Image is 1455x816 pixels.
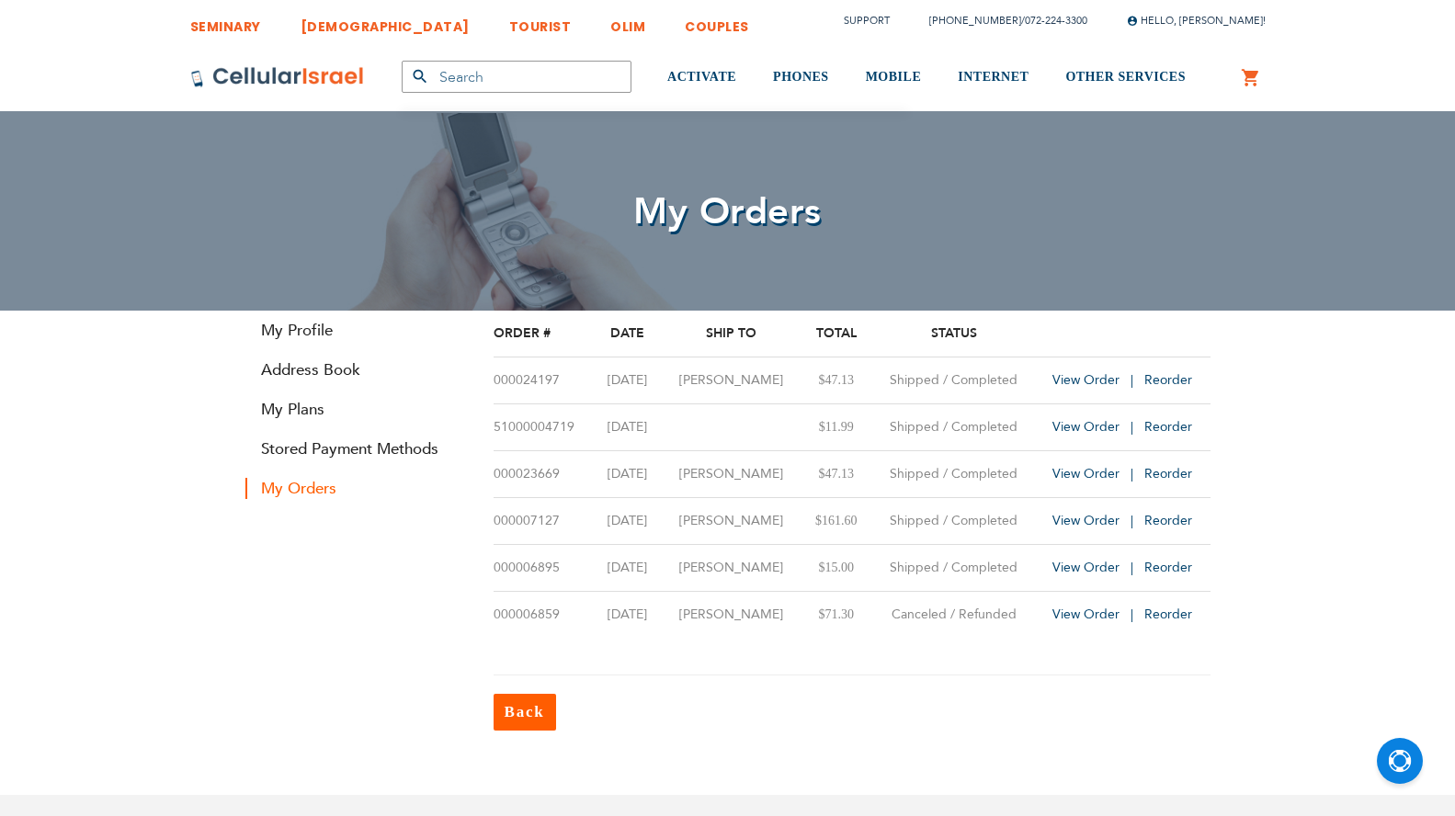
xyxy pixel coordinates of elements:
[663,311,801,357] th: Ship To
[494,450,593,497] td: 000023669
[592,357,662,403] td: [DATE]
[190,66,365,88] img: Cellular Israel Logo
[866,43,922,112] a: MOBILE
[494,544,593,591] td: 000006895
[800,311,872,357] th: Total
[1052,512,1120,529] span: View Order
[494,357,593,403] td: 000024197
[818,373,854,387] span: $47.13
[663,450,801,497] td: [PERSON_NAME]
[773,43,829,112] a: PHONES
[872,403,1035,450] td: Shipped / Completed
[494,403,593,450] td: 51000004719
[958,70,1029,84] span: INTERNET
[773,70,829,84] span: PHONES
[1065,43,1186,112] a: OTHER SERVICES
[663,591,801,638] td: [PERSON_NAME]
[1144,418,1192,436] a: Reorder
[663,497,801,544] td: [PERSON_NAME]
[592,591,662,638] td: [DATE]
[1052,606,1120,623] span: View Order
[1052,606,1141,623] a: View Order
[505,703,545,720] span: Back
[494,591,593,638] td: 000006859
[301,5,470,39] a: [DEMOGRAPHIC_DATA]
[1052,371,1120,389] span: View Order
[685,5,749,39] a: COUPLES
[1052,559,1141,576] a: View Order
[1144,606,1192,623] a: Reorder
[872,450,1035,497] td: Shipped / Completed
[592,450,662,497] td: [DATE]
[872,357,1035,403] td: Shipped / Completed
[1052,418,1120,436] span: View Order
[509,5,572,39] a: TOURIST
[663,544,801,591] td: [PERSON_NAME]
[1052,512,1141,529] a: View Order
[245,399,466,420] a: My Plans
[872,591,1035,638] td: Canceled / Refunded
[610,5,645,39] a: OLIM
[592,403,662,450] td: [DATE]
[819,420,854,434] span: $11.99
[1052,465,1120,482] span: View Order
[402,61,631,93] input: Search
[958,43,1029,112] a: INTERNET
[815,514,858,527] span: $161.60
[592,497,662,544] td: [DATE]
[1052,559,1120,576] span: View Order
[592,311,662,357] th: Date
[190,5,261,39] a: SEMINARY
[494,497,593,544] td: 000007127
[245,438,466,459] a: Stored Payment Methods
[818,467,854,481] span: $47.13
[592,544,662,591] td: [DATE]
[818,561,854,574] span: $15.00
[245,478,466,499] strong: My Orders
[872,311,1035,357] th: Status
[1144,559,1192,576] a: Reorder
[818,607,854,621] span: $71.30
[872,544,1035,591] td: Shipped / Completed
[1052,465,1141,482] a: View Order
[1144,512,1192,529] a: Reorder
[929,14,1021,28] a: [PHONE_NUMBER]
[866,70,922,84] span: MOBILE
[1144,465,1192,482] a: Reorder
[1144,371,1192,389] a: Reorder
[663,357,801,403] td: [PERSON_NAME]
[245,320,466,341] a: My Profile
[1127,14,1266,28] span: Hello, [PERSON_NAME]!
[911,7,1087,34] li: /
[1065,70,1186,84] span: OTHER SERVICES
[633,187,822,237] span: My Orders
[1052,418,1141,436] a: View Order
[667,70,736,84] span: ACTIVATE
[1052,371,1141,389] a: View Order
[872,497,1035,544] td: Shipped / Completed
[494,694,556,731] a: Back
[844,14,890,28] a: Support
[494,311,593,357] th: Order #
[667,43,736,112] a: ACTIVATE
[1025,14,1087,28] a: 072-224-3300
[245,359,466,380] a: Address Book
